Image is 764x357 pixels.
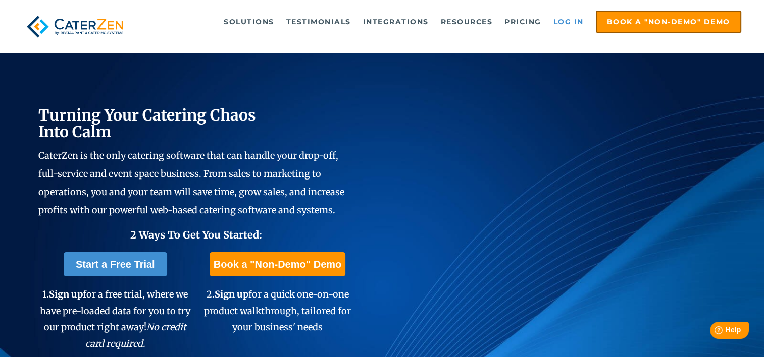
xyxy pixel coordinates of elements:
span: Sign up [49,288,83,300]
span: CaterZen is the only catering software that can handle your drop-off, full-service and event spac... [38,150,344,216]
img: caterzen [23,11,127,42]
div: Navigation Menu [145,11,741,33]
a: Resources [436,12,498,32]
a: Solutions [219,12,279,32]
a: Log in [548,12,589,32]
a: Pricing [499,12,546,32]
a: Book a "Non-Demo" Demo [596,11,741,33]
a: Integrations [358,12,434,32]
a: Testimonials [281,12,356,32]
a: Start a Free Trial [64,252,167,276]
span: 2 Ways To Get You Started: [130,228,262,241]
span: Turning Your Catering Chaos Into Calm [38,105,256,141]
iframe: Help widget launcher [674,318,753,346]
span: Sign up [215,288,248,300]
span: 1. for a free trial, where we have pre-loaded data for you to try our product right away! [40,288,190,349]
em: No credit card required. [85,321,187,349]
span: 2. for a quick one-on-one product walkthrough, tailored for your business' needs [204,288,351,333]
a: Book a "Non-Demo" Demo [210,252,345,276]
